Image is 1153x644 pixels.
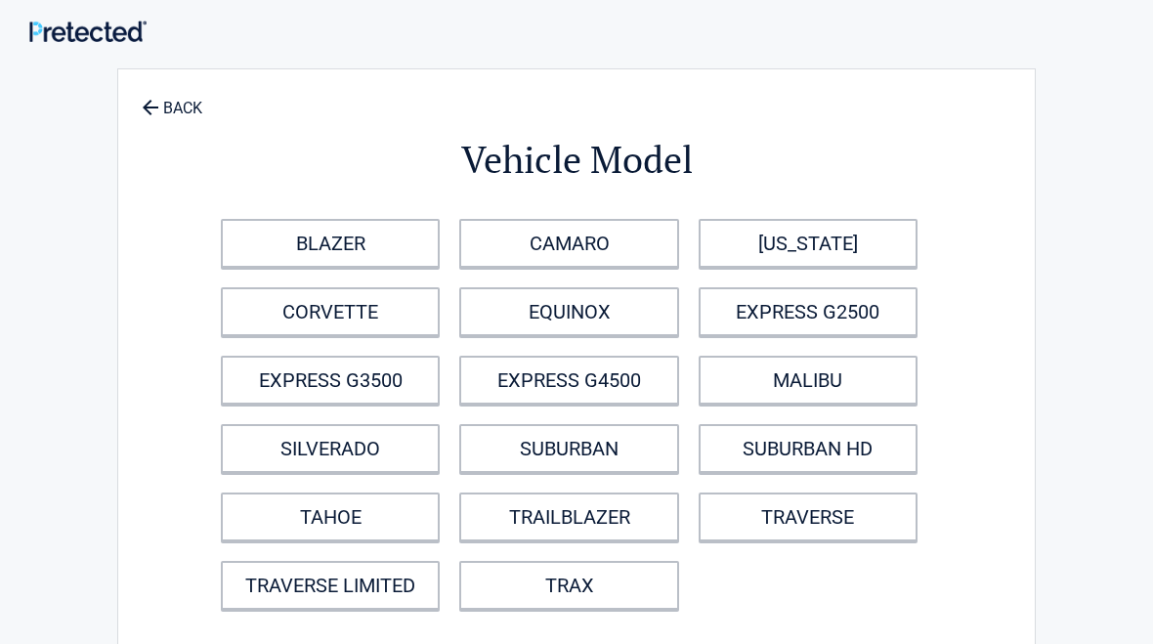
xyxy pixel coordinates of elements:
a: TRAILBLAZER [459,493,678,541]
a: BACK [138,82,206,116]
a: SUBURBAN [459,424,678,473]
a: SUBURBAN HD [699,424,918,473]
a: SILVERADO [221,424,440,473]
a: CORVETTE [221,287,440,336]
a: [US_STATE] [699,219,918,268]
a: TRAVERSE LIMITED [221,561,440,610]
a: BLAZER [221,219,440,268]
h2: Vehicle Model [226,135,927,185]
a: MALIBU [699,356,918,405]
a: EXPRESS G3500 [221,356,440,405]
a: EXPRESS G4500 [459,356,678,405]
a: TAHOE [221,493,440,541]
a: EXPRESS G2500 [699,287,918,336]
a: TRAX [459,561,678,610]
img: Main Logo [29,21,147,42]
a: CAMARO [459,219,678,268]
a: EQUINOX [459,287,678,336]
a: TRAVERSE [699,493,918,541]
